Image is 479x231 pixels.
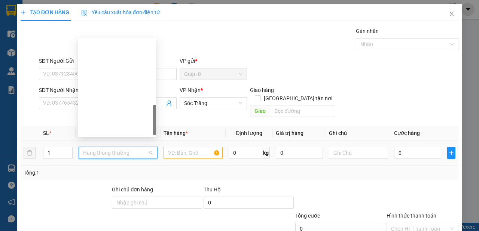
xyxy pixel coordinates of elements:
span: Sóc Trăng [184,98,242,109]
button: Close [441,4,462,25]
img: logo.jpg [4,4,30,30]
span: plus [21,10,26,15]
div: SĐT Người Gửi [39,57,106,65]
th: Ghi chú [326,126,391,141]
button: delete [24,147,36,159]
span: Tên hàng [164,130,188,136]
span: Quận 8 [184,68,242,80]
span: Định lượng [236,130,262,136]
span: kg [262,147,270,159]
div: SĐT Người Nhận [39,86,106,94]
span: Tổng cước [295,213,320,219]
div: Tổng: 1 [24,169,186,177]
span: environment [52,50,57,55]
span: Cước hàng [394,130,420,136]
span: Giao hàng [250,87,274,93]
span: environment [4,50,9,55]
li: VP Quận 8 [4,40,52,49]
button: plus [447,147,455,159]
input: VD: Bàn, Ghế [164,147,223,159]
span: user-add [166,100,172,106]
input: 0 [276,147,323,159]
img: icon [81,10,87,16]
span: Yêu cầu xuất hóa đơn điện tử [81,9,160,15]
span: VP Nhận [180,87,201,93]
span: plus [448,150,455,156]
span: TẠO ĐƠN HÀNG [21,9,69,15]
span: SL [43,130,49,136]
label: Ghi chú đơn hàng [112,187,153,192]
li: VP Sóc Trăng [52,40,100,49]
span: close [449,11,455,17]
div: VP gửi [180,57,247,65]
span: Thu Hộ [204,187,221,192]
label: Hình thức thanh toán [387,213,436,219]
input: Ghi Chú [329,147,388,159]
span: Giá trị hàng [276,130,303,136]
span: Giao [250,105,270,117]
input: Dọc đường [270,105,335,117]
li: Vĩnh Thành (Sóc Trăng) [4,4,109,32]
input: Ghi chú đơn hàng [112,197,202,209]
span: Hàng thông thường [83,147,153,158]
span: [GEOGRAPHIC_DATA] tận nơi [261,94,335,102]
label: Gán nhãn [356,28,379,34]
